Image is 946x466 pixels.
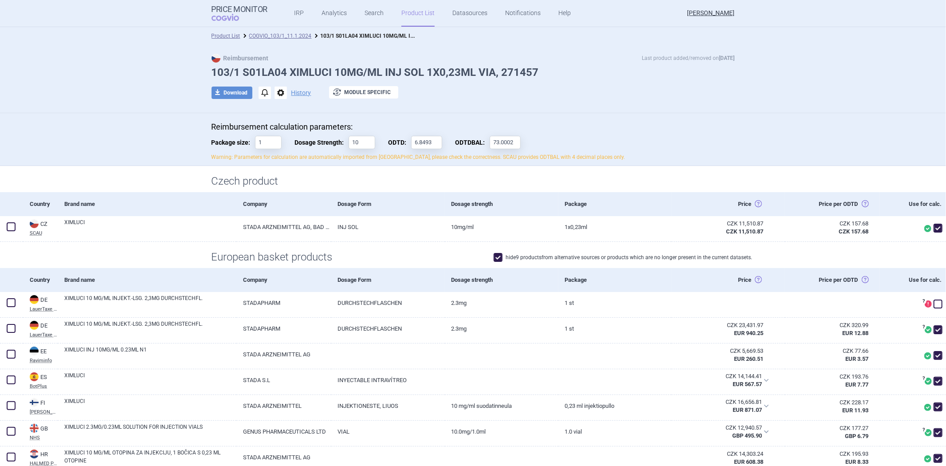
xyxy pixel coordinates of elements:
[212,175,735,188] h1: Czech product
[30,372,39,381] img: Spain
[30,410,58,415] abbr: [PERSON_NAME]
[671,421,774,443] div: CZK 12,940.57GBP 495.90
[785,395,879,418] a: CZK 228.17EUR 11.93
[921,324,926,330] span: ?
[490,136,521,149] input: ODTDBAL:
[30,372,58,382] div: ES
[785,216,879,239] a: CZK 157.68CZK 157.68
[23,423,58,440] a: GBGBNHS
[30,332,58,337] abbr: LauerTaxe CGM
[671,369,774,391] div: CZK 14,144.41EUR 567.57
[236,421,331,442] a: GENUS PHARMACEUTICALS LTD
[30,384,58,389] abbr: BotPlus
[30,219,39,228] img: Czech Republic
[23,218,58,236] a: CZCZSCAU
[792,373,868,381] div: CZK 193.76
[445,292,558,314] a: 2.3mg
[58,192,236,216] div: Brand name
[212,14,251,21] span: COGVIO
[30,450,58,459] div: HR
[64,320,236,336] a: XIMLUCI 10 MG/ML INJEKT.-LSG. 2,3MG DURCHSTECHFL.
[792,347,868,355] div: CZK 77.66
[212,5,268,22] a: Price MonitorCOGVIO
[212,32,240,40] li: Product List
[30,295,58,305] div: DE
[558,192,672,216] div: Package
[726,228,763,235] strong: CZK 11,510.87
[23,449,58,466] a: HRHRHALMED PCL SUMMARY
[671,268,785,292] div: Price
[792,424,868,432] div: CZK 177.27
[331,369,445,391] a: INYECTABLE INTRAVÍTREO
[30,231,58,236] abbr: SCAU
[23,397,58,415] a: FIFI[PERSON_NAME]
[734,458,763,465] strong: EUR 608.38
[236,268,331,292] div: Company
[30,321,39,330] img: Germany
[558,421,672,442] a: 1.0 vial
[445,192,558,216] div: Dosage strength
[64,346,236,362] a: XIMLUCI INJ 10MG/ML 0.23ML N1
[719,55,735,61] strong: [DATE]
[236,192,331,216] div: Company
[23,192,58,216] div: Country
[23,294,58,312] a: DEDELauerTaxe CGM
[732,432,762,439] strong: GBP 495.90
[30,461,58,466] abbr: HALMED PCL SUMMARY
[389,136,411,149] span: Obvyklá Denní Terapeutická Dávka
[331,395,445,417] a: INJEKTIONESTE, LIUOS
[295,136,349,149] span: Dosage Strength:
[558,318,672,340] a: 1 St
[212,136,255,149] span: Package size:
[212,154,735,161] p: Warning: Parameters for calculation are automatically imported from [GEOGRAPHIC_DATA], please che...
[30,295,39,304] img: Germany
[236,344,331,365] a: STADA ARZNEIMITTEL AG
[30,219,58,229] div: CZ
[678,220,763,228] div: CZK 11,510.87
[678,450,763,458] div: CZK 14,303.24
[785,421,879,444] a: CZK 177.27GBP 6.79
[64,423,236,439] a: XIMLUCI 2.3MG/0.23ML SOLUTION FOR INJECTION VIALS
[255,136,282,149] input: Package size:
[785,268,879,292] div: Price per ODTD
[846,355,869,362] strong: EUR 3.57
[236,395,331,417] a: STADA ARZNEIMITTEL
[671,192,785,216] div: Price
[845,433,869,439] strong: GBP 6.79
[30,398,39,407] img: Finland
[329,86,398,99] button: Module specific
[880,192,946,216] div: Use for calc.
[212,54,220,63] img: CZ
[30,347,39,355] img: Estonia
[30,398,58,408] div: FI
[792,321,868,329] div: CZK 320.99
[678,424,762,432] div: CZK 12,940.57
[494,253,753,262] label: hide 9 products from alternative sources or products which are no longer present in the current d...
[64,371,236,387] a: XIMLUCI
[846,458,869,465] strong: EUR 8.33
[212,66,735,79] h1: 103/1 S01LA04 XIMLUCI 10MG/ML INJ SOL 1X0,23ML VIA, 271457
[678,347,763,355] div: CZK 5,669.53
[921,376,926,381] span: ?
[678,372,762,380] div: CZK 14,144.41
[23,371,58,389] a: ESESBotPlus
[212,251,735,264] h1: European basket products
[785,344,879,367] a: CZK 77.66EUR 3.57
[558,216,672,238] a: 1X0,23ML
[30,435,58,440] abbr: NHS
[331,216,445,238] a: INJ SOL
[321,31,487,39] strong: 103/1 S01LA04 XIMLUCI 10MG/ML INJ SOL 1X0,23ML VIA, 271457
[678,398,762,406] div: CZK 16,656.81
[678,321,763,337] abbr: SP-CAU-010 Německo
[671,395,774,417] div: CZK 16,656.81EUR 871.07
[642,54,735,63] p: Last product added/removed on
[30,358,58,363] abbr: Raviminfo
[411,136,442,149] input: ODTD:
[445,216,558,238] a: 10MG/ML
[312,32,418,40] li: 103/1 S01LA04 XIMLUCI 10MG/ML INJ SOL 1X0,23ML VIA, 271457
[733,407,762,413] strong: EUR 871.07
[678,398,762,414] abbr: SP-CAU-010 Finsko Kela LP vydané na recept a PZLÚ
[839,228,869,235] strong: CZK 157.68
[30,424,58,434] div: GB
[58,268,236,292] div: Brand name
